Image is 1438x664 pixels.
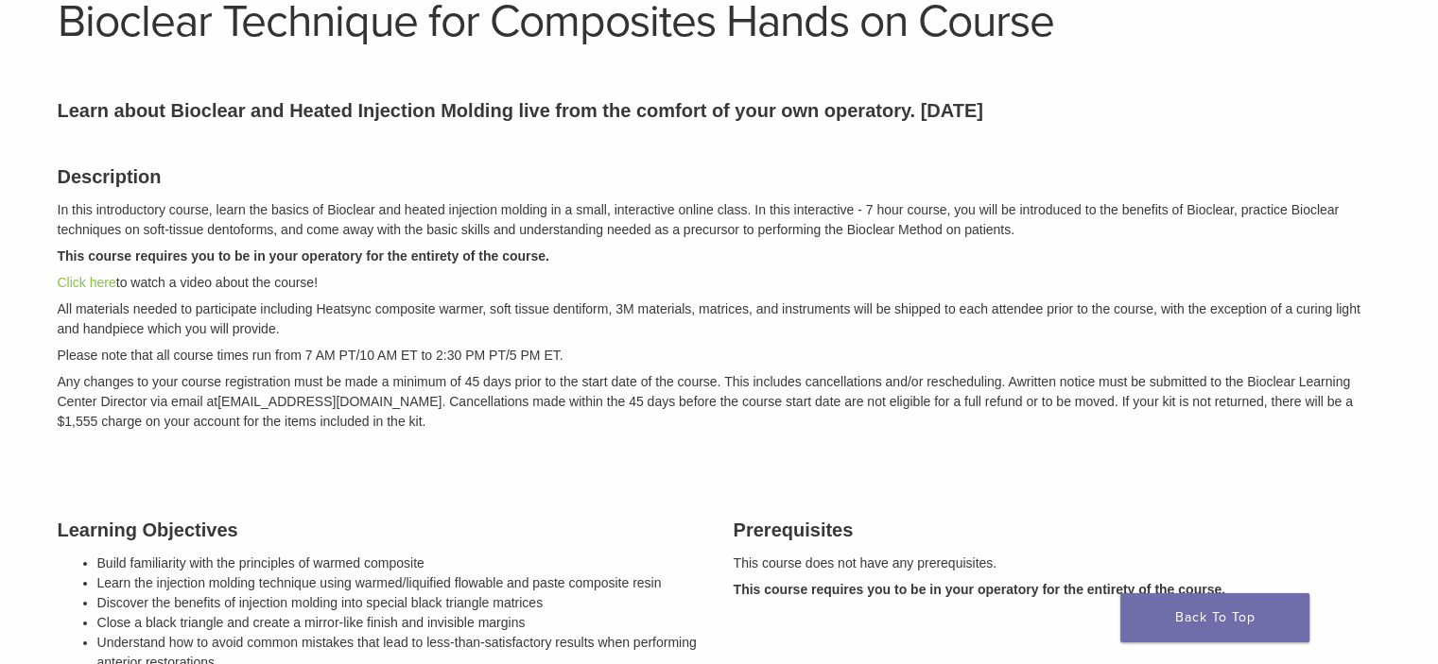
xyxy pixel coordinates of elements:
p: This course does not have any prerequisites. [734,553,1381,573]
li: Build familiarity with the principles of warmed composite [97,553,705,573]
strong: This course requires you to be in your operatory for the entirety of the course. [58,248,549,264]
p: In this introductory course, learn the basics of Bioclear and heated injection molding in a small... [58,200,1381,240]
p: Please note that all course times run from 7 AM PT/10 AM ET to 2:30 PM PT/5 PM ET. [58,346,1381,366]
h3: Prerequisites [734,516,1381,544]
strong: This course requires you to be in your operatory for the entirety of the course. [734,582,1225,597]
h3: Learning Objectives [58,516,705,544]
li: Discover the benefits of injection molding into special black triangle matrices [97,593,705,613]
h3: Description [58,162,1381,191]
a: Click here [58,275,116,290]
li: Close a black triangle and create a mirror-like finish and invisible margins [97,613,705,633]
em: written notice must be submitted to the Bioclear Learning Center Director via email at [EMAIL_ADD... [58,374,1353,429]
p: All materials needed to participate including Heatsync composite warmer, soft tissue dentiform, 3... [58,299,1381,339]
p: Learn about Bioclear and Heated Injection Molding live from the comfort of your own operatory. [D... [58,96,1381,125]
a: Back To Top [1120,593,1309,642]
span: Any changes to your course registration must be made a minimum of 45 days prior to the start date... [58,374,1017,389]
li: Learn the injection molding technique using warmed/liquified flowable and paste composite resin [97,573,705,593]
p: to watch a video about the course! [58,273,1381,293]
